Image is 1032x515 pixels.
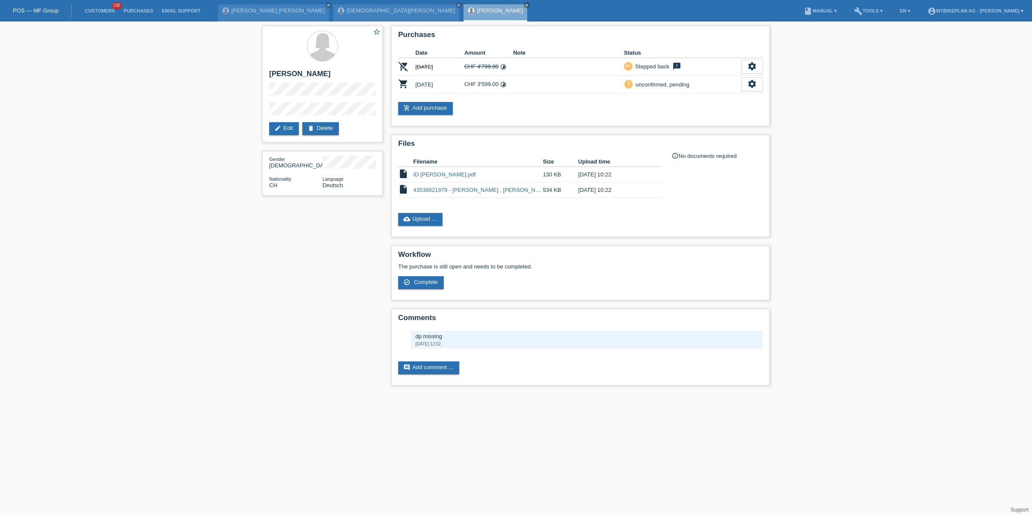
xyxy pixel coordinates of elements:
a: close [326,2,332,8]
i: insert_drive_file [398,184,408,194]
th: Amount [464,48,513,58]
a: Email Support [157,8,205,13]
a: EN ▾ [896,8,915,13]
i: insert_drive_file [398,169,408,179]
td: [DATE] 10:22 [578,167,649,182]
i: Instalments (24 instalments) [500,64,507,70]
th: Size [543,157,578,167]
i: star_border [373,28,381,36]
a: Customers [80,8,119,13]
th: Status [624,48,741,58]
a: buildTools ▾ [850,8,887,13]
td: 534 KB [543,182,578,198]
span: Gender [269,157,285,162]
a: 43538621979 - [PERSON_NAME] , [PERSON_NAME] Trailray 150 Pro.pdf [413,187,599,193]
i: feedback [672,62,682,71]
th: Upload time [578,157,649,167]
td: [DATE] 10:22 [578,182,649,198]
span: Language [322,176,344,182]
div: Stepped back [633,62,670,71]
a: [DEMOGRAPHIC_DATA][PERSON_NAME] [347,7,455,14]
span: Deutsch [322,182,343,188]
th: Note [513,48,624,58]
span: Nationality [269,176,291,182]
td: [DATE] [415,76,464,93]
i: close [457,3,461,7]
i: POSP00027357 [398,79,408,89]
i: book [804,7,812,15]
a: editEdit [269,122,299,135]
a: deleteDelete [302,122,339,135]
i: undo [625,63,631,69]
h2: [PERSON_NAME] [269,70,376,83]
a: commentAdd comment ... [398,361,459,374]
a: check_circle_outline Complete [398,276,444,289]
p: The purchase is still open and needs to be completed. [398,263,763,270]
td: CHF 4'799.00 [464,58,513,76]
td: CHF 3'599.00 [464,76,513,93]
td: [DATE] [415,58,464,76]
a: account_circleMybikeplan AG - [PERSON_NAME] ▾ [923,8,1028,13]
div: [DEMOGRAPHIC_DATA] [269,156,322,169]
a: cloud_uploadUpload ... [398,213,442,226]
th: Date [415,48,464,58]
div: unconfirmed, pending [633,80,689,89]
a: bookManual ▾ [799,8,841,13]
i: info_outline [672,152,679,159]
i: priority_high [626,81,632,87]
a: POS — MF Group [13,7,58,14]
i: cloud_upload [403,216,410,222]
a: [PERSON_NAME] [477,7,523,14]
i: build [854,7,863,15]
a: close [456,2,462,8]
a: Support [1010,507,1029,513]
td: 130 KB [543,167,578,182]
span: Complete [414,279,438,285]
i: Instalments (24 instalments) [500,81,507,88]
div: dp missing [415,333,759,339]
i: account_circle [928,7,936,15]
h2: Comments [398,314,763,327]
a: [PERSON_NAME] [PERSON_NAME] [231,7,325,14]
a: close [524,2,530,8]
a: Purchases [119,8,157,13]
i: comment [403,364,410,371]
div: [DATE] 12:02 [415,342,759,346]
i: add_shopping_cart [403,105,410,111]
a: star_border [373,28,381,37]
th: Filename [413,157,543,167]
a: ID [PERSON_NAME].pdf [413,171,476,178]
a: add_shopping_cartAdd purchase [398,102,453,115]
h2: Workflow [398,250,763,263]
h2: Purchases [398,31,763,43]
i: edit [274,125,281,132]
span: Switzerland [269,182,277,188]
i: delete [307,125,314,132]
i: POSP00027310 [398,61,408,71]
i: close [326,3,331,7]
div: No documents required [672,152,763,159]
i: settings [747,62,757,71]
i: check_circle_outline [403,279,410,286]
i: close [525,3,529,7]
h2: Files [398,139,763,152]
i: settings [747,79,757,89]
span: 100 [112,2,122,9]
